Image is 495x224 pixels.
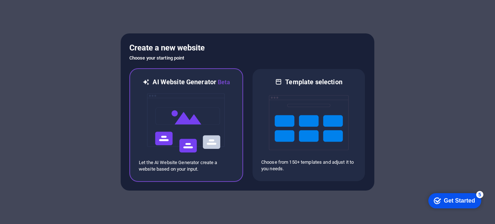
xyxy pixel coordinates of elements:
[21,8,53,15] div: Get Started
[129,68,243,182] div: AI Website GeneratorBetaaiLet the AI Website Generator create a website based on your input.
[252,68,366,182] div: Template selectionChoose from 150+ templates and adjust it to you needs.
[54,1,61,9] div: 5
[146,87,226,159] img: ai
[285,78,342,86] h6: Template selection
[129,54,366,62] h6: Choose your starting point
[216,79,230,86] span: Beta
[139,159,234,172] p: Let the AI Website Generator create a website based on your input.
[6,4,59,19] div: Get Started 5 items remaining, 0% complete
[153,78,230,87] h6: AI Website Generator
[261,159,356,172] p: Choose from 150+ templates and adjust it to you needs.
[129,42,366,54] h5: Create a new website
